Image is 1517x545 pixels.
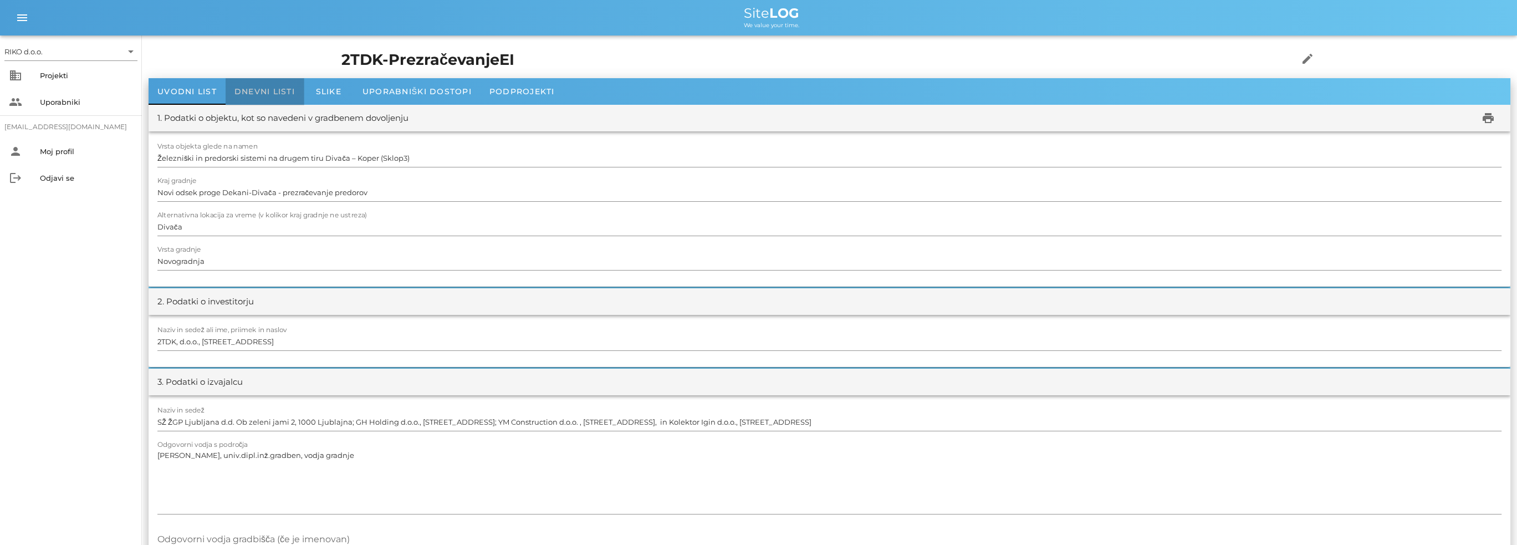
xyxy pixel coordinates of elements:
[744,22,799,29] span: We value your time.
[157,246,201,254] label: Vrsta gradnje
[9,69,22,82] i: business
[769,5,799,21] b: LOG
[1301,52,1314,65] i: edit
[1462,492,1517,545] div: Pripomoček za klepet
[157,376,243,389] div: 3. Podatki o izvajalcu
[157,86,217,96] span: Uvodni list
[40,71,133,80] div: Projekti
[157,441,248,449] label: Odgovorni vodja s področja
[157,177,197,185] label: Kraj gradnje
[489,86,555,96] span: Podprojekti
[4,43,137,60] div: RIKO d.o.o.
[157,406,205,415] label: Naziv in sedež
[316,86,341,96] span: Slike
[234,86,295,96] span: Dnevni listi
[1482,111,1495,125] i: print
[157,112,408,125] div: 1. Podatki o objektu, kot so navedeni v gradbenem dovoljenju
[362,86,472,96] span: Uporabniški dostopi
[40,98,133,106] div: Uporabniki
[157,296,254,308] div: 2. Podatki o investitorju
[16,11,29,24] i: menu
[124,45,137,58] i: arrow_drop_down
[4,47,43,57] div: RIKO d.o.o.
[40,174,133,182] div: Odjavi se
[341,49,1236,72] h1: 2TDK-PrezračevanjeEI
[157,142,258,151] label: Vrsta objekta glede na namen
[9,95,22,109] i: people
[1462,492,1517,545] iframe: Chat Widget
[157,326,287,334] label: Naziv in sedež ali ime, priimek in naslov
[40,147,133,156] div: Moj profil
[9,171,22,185] i: logout
[9,145,22,158] i: person
[157,211,367,220] label: Alternativna lokacija za vreme (v kolikor kraj gradnje ne ustreza)
[744,5,799,21] span: Site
